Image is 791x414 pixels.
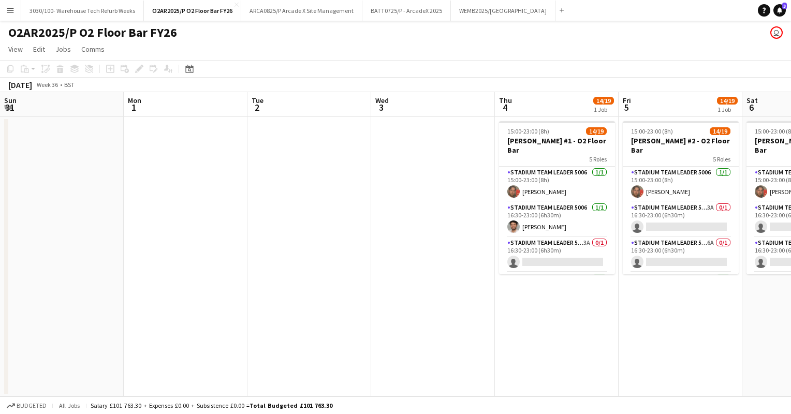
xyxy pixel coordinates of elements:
span: 5 Roles [589,155,607,163]
button: BATT0725/P - ArcadeX 2025 [362,1,451,21]
span: Tue [252,96,263,105]
a: View [4,42,27,56]
span: Jobs [55,45,71,54]
span: 15:00-23:00 (8h) [507,127,549,135]
span: 4 [497,101,512,113]
span: All jobs [57,402,82,409]
app-job-card: 15:00-23:00 (8h)14/19[PERSON_NAME] #1 - O2 Floor Bar5 RolesStadium Team Leader 50061/115:00-23:00... [499,121,615,274]
h3: [PERSON_NAME] #2 - O2 Floor Bar [623,136,739,155]
span: Sat [746,96,758,105]
button: Budgeted [5,400,48,411]
app-card-role: Stadium Team Leader 50061/116:30-23:00 (6h30m)[PERSON_NAME] [499,202,615,237]
a: 3 [773,4,786,17]
span: Week 36 [34,81,60,88]
div: 1 Job [717,106,737,113]
span: Thu [499,96,512,105]
span: Total Budgeted £101 763.30 [250,402,332,409]
span: 14/19 [586,127,607,135]
span: Comms [81,45,105,54]
h3: [PERSON_NAME] #1 - O2 Floor Bar [499,136,615,155]
span: 5 Roles [713,155,730,163]
span: 31 [3,101,17,113]
span: 3 [782,3,787,9]
a: Edit [29,42,49,56]
app-card-role: Stadium Team Leader 50066A0/116:30-23:00 (6h30m) [623,237,739,272]
span: Budgeted [17,402,47,409]
app-card-role: Stadium Team Leader 50061/115:00-23:00 (8h)[PERSON_NAME] [499,167,615,202]
span: Fri [623,96,631,105]
button: O2AR2025/P O2 Floor Bar FY26 [144,1,241,21]
app-card-role: Stadium Team Leader 50063A0/116:30-23:00 (6h30m) [623,202,739,237]
button: WEMB2025/[GEOGRAPHIC_DATA] [451,1,555,21]
span: 5 [621,101,631,113]
div: 1 Job [594,106,613,113]
a: Jobs [51,42,75,56]
app-card-role: Stadium Team Leader 50061/115:00-23:00 (8h)[PERSON_NAME] [623,167,739,202]
span: Mon [128,96,141,105]
span: Edit [33,45,45,54]
span: 1 [126,101,141,113]
span: Sun [4,96,17,105]
a: Comms [77,42,109,56]
app-job-card: 15:00-23:00 (8h)14/19[PERSON_NAME] #2 - O2 Floor Bar5 RolesStadium Team Leader 50061/115:00-23:00... [623,121,739,274]
div: BST [64,81,75,88]
span: View [8,45,23,54]
span: 3 [374,101,389,113]
span: Wed [375,96,389,105]
span: 2 [250,101,263,113]
span: 6 [745,101,758,113]
app-card-role: Stadium Team Leader 50063A0/116:30-23:00 (6h30m) [499,237,615,272]
span: 14/19 [593,97,614,105]
span: 15:00-23:00 (8h) [631,127,673,135]
span: 14/19 [710,127,730,135]
app-user-avatar: Callum Rhodes [770,26,783,39]
button: ARCA0825/P Arcade X Site Management [241,1,362,21]
div: [DATE] [8,80,32,90]
button: 3030/100- Warehouse Tech Refurb Weeks [21,1,144,21]
span: 14/19 [717,97,738,105]
div: Salary £101 763.30 + Expenses £0.00 + Subsistence £0.00 = [91,402,332,409]
h1: O2AR2025/P O2 Floor Bar FY26 [8,25,177,40]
